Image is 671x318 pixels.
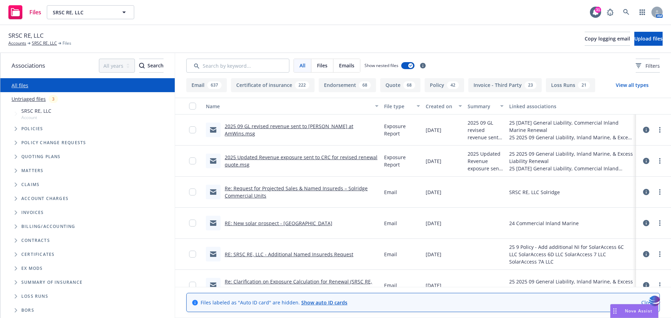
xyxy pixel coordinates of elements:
[186,78,227,92] button: Email
[425,78,464,92] button: Policy
[225,154,377,168] a: 2025 Updated Revenue exposure sent to CRC for revised renewal quote.msg
[384,220,397,227] span: Email
[21,197,68,201] span: Account charges
[301,299,347,306] a: Show auto ID cards
[384,282,397,289] span: Email
[225,123,353,137] a: 2025 09 GL revised revenue sent to [PERSON_NAME] at AmWins.msg
[468,119,504,141] span: 2025 09 GL revised revenue sent to [PERSON_NAME] at [GEOGRAPHIC_DATA]
[468,78,542,92] button: Invoice - Third Party
[585,32,630,46] button: Copy logging email
[21,280,82,284] span: Summary of insurance
[21,107,51,114] span: SRSC RE, LLC
[611,304,619,318] div: Drag to move
[317,62,327,69] span: Files
[0,220,175,317] div: Folder Tree Example
[21,266,43,271] span: Ex Mods
[380,78,420,92] button: Quote
[610,304,658,318] button: Nova Assist
[201,299,347,306] span: Files labeled as "Auto ID card" are hidden.
[585,35,630,42] span: Copy logging email
[231,78,315,92] button: Certificate of insurance
[12,61,45,70] span: Associations
[300,62,305,69] span: All
[21,294,48,298] span: Loss Runs
[139,63,145,68] svg: Search
[384,103,413,110] div: File type
[8,31,44,40] span: SRSC RE, LLC
[139,59,164,72] div: Search
[578,81,590,89] div: 21
[656,188,664,196] a: more
[509,165,633,172] div: 25 [DATE] General Liability, Commercial Inland Marine Renewal
[426,220,441,227] span: [DATE]
[12,82,28,89] a: All files
[206,103,371,110] div: Name
[426,157,441,165] span: [DATE]
[8,40,26,46] a: Accounts
[207,81,222,89] div: 637
[295,81,309,89] div: 222
[634,35,663,42] span: Upload files
[656,126,664,134] a: more
[225,251,353,258] a: RE: SRSC RE, LLC - Additional Named Insureds Request
[423,98,465,114] button: Created on
[21,308,34,312] span: BORs
[189,126,196,133] input: Toggle Row Selected
[319,78,376,92] button: Endorsement
[49,95,58,103] div: 3
[381,98,423,114] button: File type
[0,106,175,220] div: Tree Example
[21,155,61,159] span: Quoting plans
[225,278,372,292] a: Re: Clarification on Exposure Calculation for Renewal (SRSC RE, LLC)
[468,150,504,172] span: 2025 Updated Revenue exposure sent to CRC for revised renewal quote
[189,282,196,289] input: Toggle Row Selected
[641,299,654,306] a: Close
[509,278,633,293] div: 25 2025 09 General Liability, Inland Marine, & Excess Liability Renewal
[447,81,459,89] div: 42
[426,126,441,134] span: [DATE]
[189,157,196,164] input: Toggle Row Selected
[6,2,44,22] a: Files
[619,5,633,19] a: Search
[509,103,633,110] div: Linked associations
[635,5,649,19] a: Switch app
[189,188,196,195] input: Toggle Row Selected
[339,62,354,69] span: Emails
[139,59,164,73] button: SearchSearch
[21,238,50,243] span: Contracts
[426,103,454,110] div: Created on
[509,150,633,165] div: 25 2025 09 General Liability, Inland Marine, & Excess Liability Renewal
[509,134,633,141] div: 25 2025 09 General Liability, Inland Marine, & Excess Liability Renewal
[384,154,420,168] span: Exposure Report
[189,103,196,110] input: Select all
[595,7,601,13] div: 31
[656,157,664,165] a: more
[21,114,51,120] span: Account
[509,243,633,265] div: 25 9 Policy - Add additional NI for SolarAccess 6C LLC SolarAccess 6D LLC SolarAccess 7 LLC Solar...
[656,250,664,258] a: more
[625,308,652,314] span: Nova Assist
[636,62,660,69] span: Filters
[384,251,397,258] span: Email
[605,78,660,92] button: View all types
[189,251,196,258] input: Toggle Row Selected
[225,185,368,199] a: Re: Request for Projected Sales & Named Insureds – Solridge Commercial Units
[656,281,664,289] a: more
[186,59,289,73] input: Search by keyword...
[634,32,663,46] button: Upload files
[29,9,41,15] span: Files
[509,188,560,196] div: SRSC RE, LLC Solridge
[603,5,617,19] a: Report a Bug
[525,81,536,89] div: 23
[509,119,633,134] div: 25 [DATE] General Liability, Commercial Inland Marine Renewal
[32,40,57,46] a: SRSC RE, LLC
[426,188,441,196] span: [DATE]
[21,127,43,131] span: Policies
[656,219,664,227] a: more
[426,282,441,289] span: [DATE]
[21,210,44,215] span: Invoices
[645,62,660,69] span: Filters
[203,98,381,114] button: Name
[225,220,332,227] a: RE: New solar prospect - [GEOGRAPHIC_DATA]
[21,252,55,257] span: Certificates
